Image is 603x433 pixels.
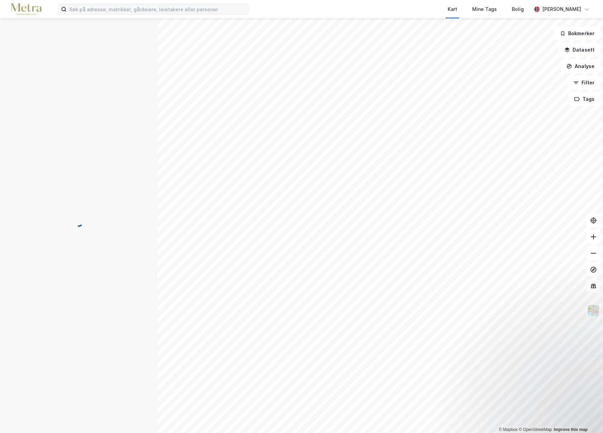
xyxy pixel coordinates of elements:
button: Filter [567,76,600,90]
img: Z [587,304,600,317]
button: Tags [569,92,600,106]
a: Improve this map [554,427,588,432]
div: Kontrollprogram for chat [569,400,603,433]
a: Mapbox [499,427,518,432]
button: Datasett [559,43,600,57]
iframe: Chat Widget [569,400,603,433]
div: Bolig [512,5,524,13]
button: Bokmerker [554,27,600,40]
div: Mine Tags [472,5,497,13]
input: Søk på adresse, matrikkel, gårdeiere, leietakere eller personer [67,4,249,14]
div: Kart [448,5,457,13]
img: spinner.a6d8c91a73a9ac5275cf975e30b51cfb.svg [73,216,84,227]
img: metra-logo.256734c3b2bbffee19d4.png [11,3,42,15]
button: Analyse [561,59,600,73]
div: [PERSON_NAME] [542,5,581,13]
a: OpenStreetMap [519,427,552,432]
